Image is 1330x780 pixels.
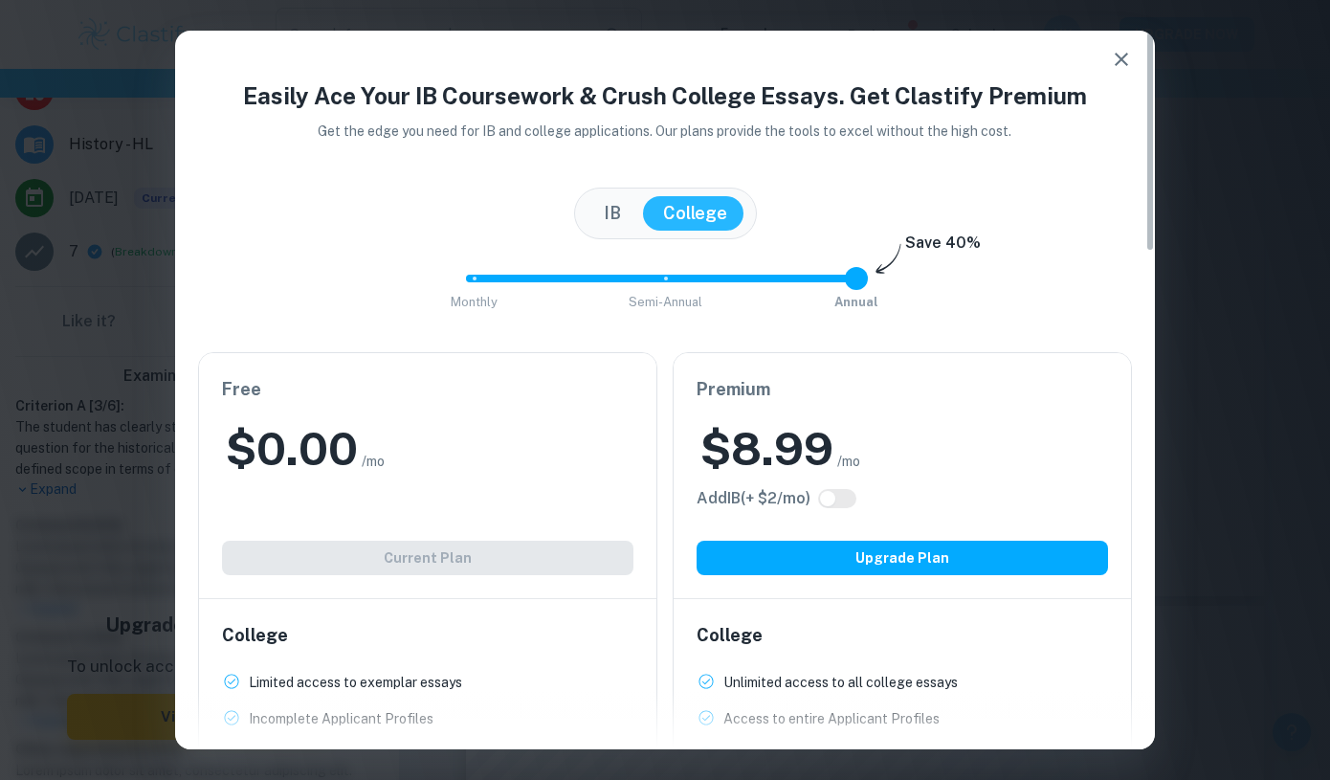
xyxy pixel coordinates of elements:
h6: College [222,622,633,649]
img: subscription-arrow.svg [876,243,901,276]
p: Get the edge you need for IB and college applications. Our plans provide the tools to excel witho... [292,121,1039,142]
h6: College [697,622,1108,649]
span: /mo [837,451,860,472]
p: Unlimited access to all college essays [723,672,958,693]
h6: Click to see all the additional IB features. [697,487,810,510]
h6: Free [222,376,633,403]
h6: Save 40% [905,232,981,264]
span: Semi-Annual [629,295,702,309]
h2: $ 0.00 [226,418,358,479]
p: Limited access to exemplar essays [249,672,462,693]
span: Monthly [451,295,498,309]
span: Annual [834,295,878,309]
h6: Premium [697,376,1108,403]
button: College [644,196,746,231]
h2: $ 8.99 [700,418,833,479]
h4: Easily Ace Your IB Coursework & Crush College Essays. Get Clastify Premium [198,78,1132,113]
button: Upgrade Plan [697,541,1108,575]
span: /mo [362,451,385,472]
button: IB [585,196,640,231]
